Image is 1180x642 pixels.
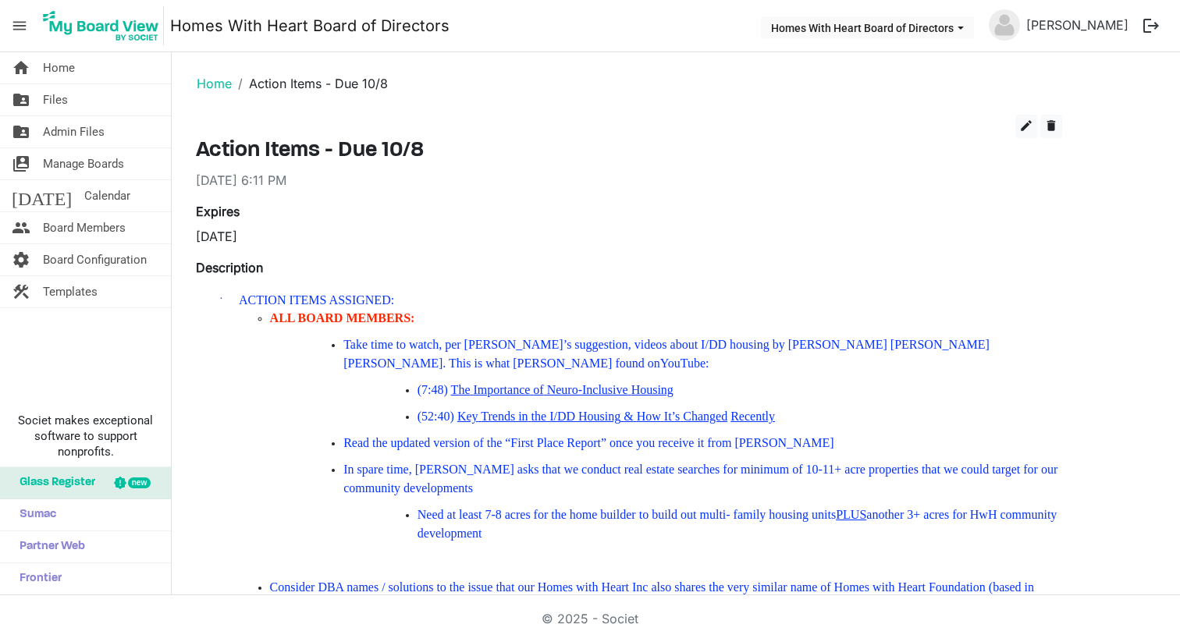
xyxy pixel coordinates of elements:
button: logout [1135,9,1168,42]
span: delete [1044,119,1058,133]
span: Housing [631,383,674,396]
div: [DATE] [196,227,617,246]
span: (7:48) [418,383,674,396]
span: ALL BOARD [270,311,415,325]
a: Home [197,76,232,91]
span: edit [1019,119,1033,133]
span: folder_shared [12,84,30,115]
span: Take time to watch, per [PERSON_NAME]’s suggestion, videos about I/DD housing by [PERSON_NAME] [P... [343,338,990,370]
span: Societ makes exceptional software to support nonprofits. [7,413,164,459]
a: My Board View Logo [38,6,170,45]
span: Frontier [12,563,62,594]
span: settings [12,244,30,275]
span: (52:40) [418,410,775,423]
span: MEMBERS: [346,311,414,325]
div: [DATE] 6:11 PM [196,171,1062,190]
span: Sumac [12,499,56,530]
span: Recently [730,410,775,423]
h3: Action Items - Due 10/8 [196,138,1062,165]
button: Homes With Heart Board of Directors dropdownbutton [761,16,974,38]
span: folder_shared [12,116,30,147]
span: home [12,52,30,83]
img: no-profile-picture.svg [989,9,1020,41]
label: Description [196,258,263,277]
img: My Board View Logo [38,6,164,45]
span: Home [43,52,75,83]
div: new [128,477,151,488]
span: Templates [43,276,98,307]
span: Read the updated version of the “First Place Report” once you receive it from [PERSON_NAME] [343,436,833,449]
span: Need at least 7-8 acres for the home builder to build out multi- family housing units another 3+ ... [418,508,1057,540]
span: Partner Web [12,531,85,562]
span: construction [12,276,30,307]
a: Homes With Heart Board of Directors [170,10,450,41]
u: Key Trends in the I/DD Housing & How It’s Changed [457,410,727,423]
span: Consider DBA names / solutions to the issue that our Homes with Heart Inc also shares the very si... [270,580,1034,612]
span: Manage Boards [43,148,124,179]
u: The Importance of Neuro-Inclusive [451,383,674,396]
span: switch_account [12,148,30,179]
button: edit [1015,115,1037,138]
li: Action Items - Due 10/8 [232,74,388,93]
a: © 2025 - Societ [542,611,638,626]
span: ASSIGNED: [329,293,395,307]
span: [DATE] [12,180,72,211]
span: Glass Register [12,467,95,498]
label: Expires [196,202,240,221]
span: Calendar [84,180,130,211]
button: delete [1040,115,1062,138]
span: menu [5,11,34,41]
span: Board Configuration [43,244,147,275]
u: PLUS [836,508,866,521]
span: Admin Files [43,116,105,147]
span: YouTube: [660,356,709,370]
span: In spare time, [PERSON_NAME] asks that we conduct real estate searches for minimum of 10-11+ acre... [343,463,1057,495]
span: people [12,212,30,243]
span: · [220,292,239,303]
span: Board Members [43,212,126,243]
a: [PERSON_NAME] [1020,9,1135,41]
span: ACTION ITEMS [239,293,394,307]
span: Files [43,84,68,115]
